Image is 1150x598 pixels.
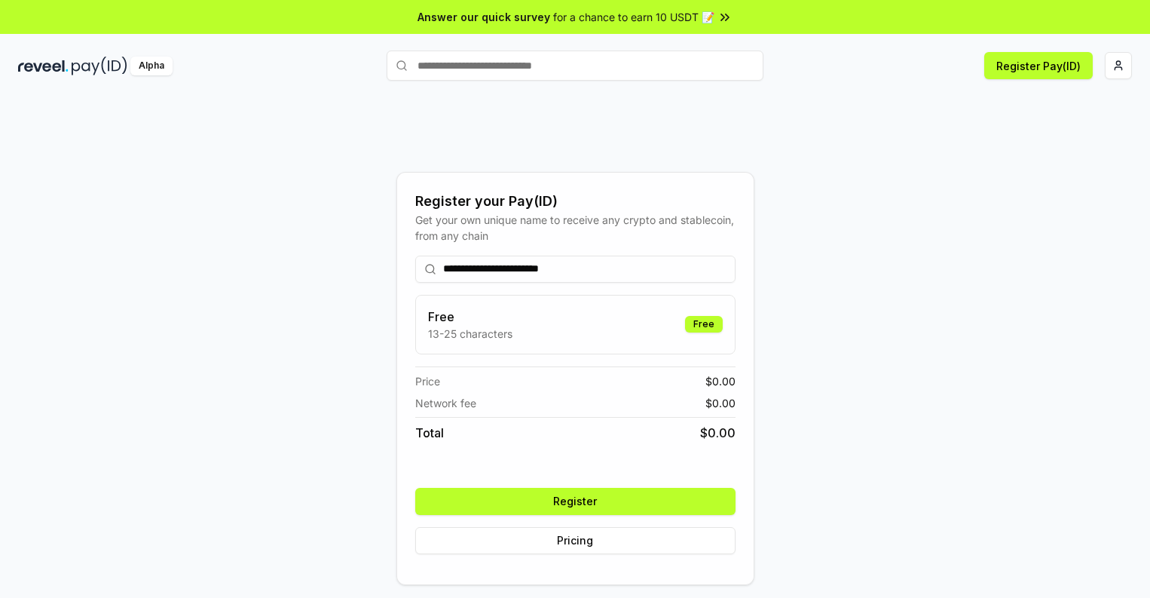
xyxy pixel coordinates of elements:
[415,395,476,411] span: Network fee
[428,308,512,326] h3: Free
[984,52,1093,79] button: Register Pay(ID)
[415,527,736,554] button: Pricing
[685,316,723,333] div: Free
[415,424,444,442] span: Total
[700,424,736,442] span: $ 0.00
[553,9,714,25] span: for a chance to earn 10 USDT 📝
[428,326,512,342] p: 13-25 characters
[705,373,736,389] span: $ 0.00
[415,191,736,212] div: Register your Pay(ID)
[415,212,736,244] div: Get your own unique name to receive any crypto and stablecoin, from any chain
[417,9,550,25] span: Answer our quick survey
[18,57,69,75] img: reveel_dark
[705,395,736,411] span: $ 0.00
[415,373,440,389] span: Price
[72,57,127,75] img: pay_id
[130,57,173,75] div: Alpha
[415,488,736,515] button: Register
